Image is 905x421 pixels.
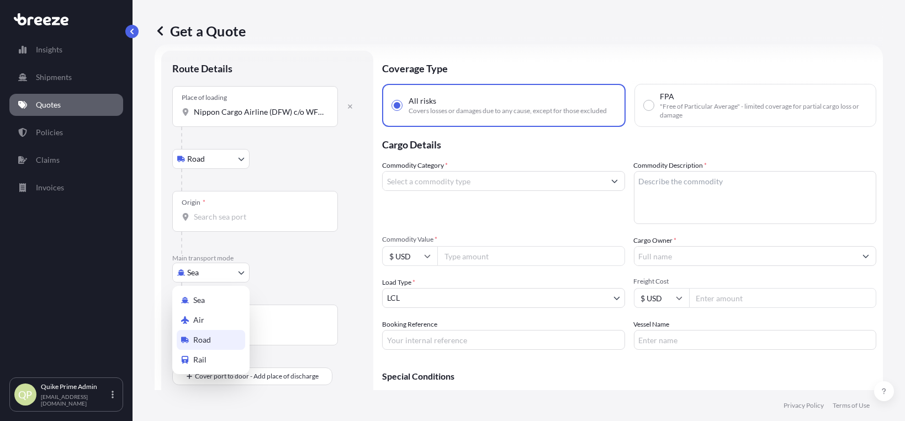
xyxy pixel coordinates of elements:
p: Coverage Type [382,51,876,84]
span: Sea [193,295,205,306]
span: Road [193,334,211,345]
p: Cargo Details [382,127,876,160]
p: Get a Quote [155,22,246,40]
span: Air [193,315,204,326]
div: Select transport [172,286,250,374]
span: Rail [193,354,207,365]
